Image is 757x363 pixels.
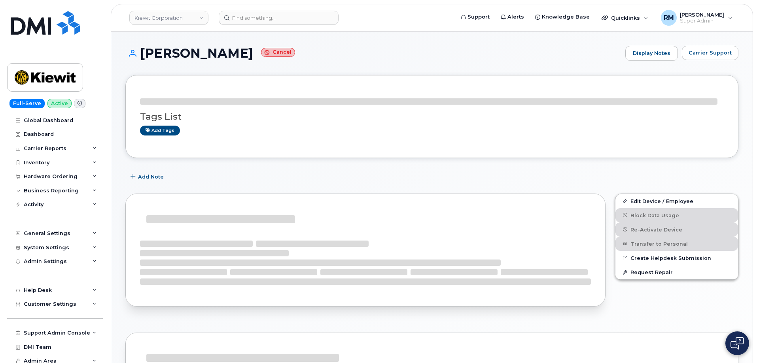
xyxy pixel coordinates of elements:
button: Re-Activate Device [615,222,738,237]
a: Create Helpdesk Submission [615,251,738,265]
button: Block Data Usage [615,208,738,222]
h1: [PERSON_NAME] [125,46,621,60]
span: Carrier Support [689,49,732,56]
button: Add Note [125,170,170,184]
span: Re-Activate Device [630,226,682,232]
img: Open chat [731,337,744,350]
button: Carrier Support [682,46,738,60]
small: Cancel [261,48,295,57]
a: Display Notes [625,46,678,61]
button: Request Repair [615,265,738,279]
a: Add tags [140,126,180,135]
span: Add Note [138,173,164,181]
h3: Tags List [140,112,724,122]
button: Transfer to Personal [615,237,738,251]
a: Edit Device / Employee [615,194,738,208]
